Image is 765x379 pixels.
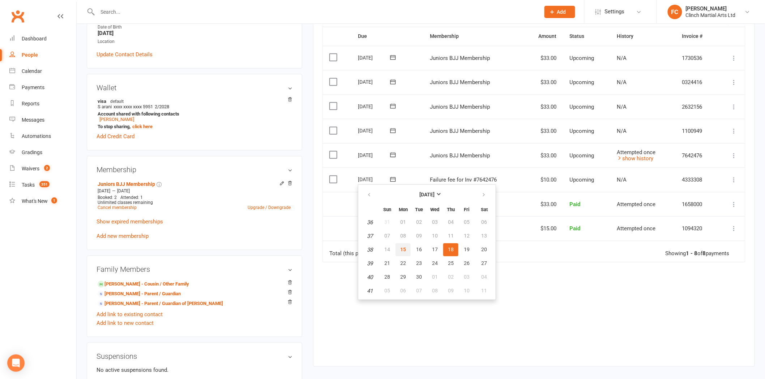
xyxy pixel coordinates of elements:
[9,112,76,128] a: Messages
[9,128,76,144] a: Automations
[570,152,594,159] span: Upcoming
[9,79,76,96] a: Payments
[675,143,718,168] td: 7642476
[675,27,718,45] th: Invoice #
[411,243,427,256] button: 16
[416,260,422,266] span: 23
[22,36,47,42] div: Dashboard
[524,27,563,45] th: Amount
[524,70,563,95] td: $33.00
[7,354,25,372] div: Open Intercom Messenger
[400,274,406,280] span: 29
[97,132,134,141] a: Add Credit Card
[22,166,39,171] div: Waivers
[120,195,143,200] span: Attended: 1
[329,251,429,257] div: Total (this page only): of
[97,310,163,319] a: Add link to existing contact
[617,225,655,232] span: Attempted once
[396,243,411,256] button: 15
[399,207,408,212] small: Monday
[675,119,718,143] td: 1100949
[97,319,154,327] a: Add link to new contact
[675,192,718,217] td: 1658000
[430,55,490,61] span: Juniors BJJ Membership
[97,50,153,59] a: Update Contact Details
[464,207,470,212] small: Friday
[97,265,292,273] h3: Family Members
[430,79,490,86] span: Juniors BJJ Membership
[114,104,153,109] span: xxxx xxxx xxxx 5951
[570,79,594,86] span: Upcoming
[675,70,718,95] td: 0324416
[9,96,76,112] a: Reports
[22,101,39,106] div: Reports
[524,95,563,119] td: $33.00
[117,188,130,193] span: [DATE]
[481,207,488,212] small: Saturday
[98,188,110,193] span: [DATE]
[459,257,474,270] button: 26
[22,198,48,204] div: What's New
[427,284,443,297] button: 08
[617,177,627,183] span: N/A
[430,177,497,183] span: Failure fee for Inv #7642476
[22,84,44,90] div: Payments
[367,260,373,267] em: 39
[98,200,153,205] span: Unlimited classes remaining
[9,63,76,79] a: Calendar
[464,288,470,293] span: 10
[98,38,292,45] div: Location
[447,207,455,212] small: Thursday
[448,288,454,293] span: 09
[415,207,423,212] small: Tuesday
[617,149,655,156] span: Attempted once
[400,288,406,293] span: 06
[448,247,454,252] span: 18
[605,4,625,20] span: Settings
[617,104,627,110] span: N/A
[44,165,50,171] span: 2
[557,9,566,15] span: Add
[98,280,189,288] a: [PERSON_NAME] - Cousin / Other Family
[396,257,411,270] button: 22
[97,166,292,174] h3: Membership
[570,225,581,232] span: Paid
[98,181,155,187] a: Juniors BJJ Membership
[9,144,76,161] a: Gradings
[22,149,42,155] div: Gradings
[464,260,470,266] span: 26
[367,247,373,253] em: 38
[98,300,223,308] a: [PERSON_NAME] - Parent / Guardian of [PERSON_NAME]
[9,7,27,25] a: Clubworx
[358,101,391,112] div: [DATE]
[617,79,627,86] span: N/A
[432,247,438,252] span: 17
[98,30,292,36] strong: [DATE]
[443,257,458,270] button: 25
[430,152,490,159] span: Juniors BJJ Membership
[675,167,718,192] td: 4333308
[431,207,440,212] small: Wednesday
[367,233,373,239] em: 37
[610,27,675,45] th: History
[22,182,35,188] div: Tasks
[97,366,292,374] p: No active suspensions found.
[358,76,391,87] div: [DATE]
[432,288,438,293] span: 08
[423,27,524,45] th: Membership
[443,243,458,256] button: 18
[384,288,390,293] span: 05
[367,219,373,226] em: 36
[675,46,718,70] td: 1730536
[416,288,422,293] span: 07
[22,133,51,139] div: Automations
[39,181,50,187] span: 351
[9,177,76,193] a: Tasks 351
[524,143,563,168] td: $33.00
[524,216,563,241] td: $15.00
[524,119,563,143] td: $33.00
[384,274,390,280] span: 28
[22,68,42,74] div: Calendar
[617,201,655,208] span: Attempted once
[358,52,391,63] div: [DATE]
